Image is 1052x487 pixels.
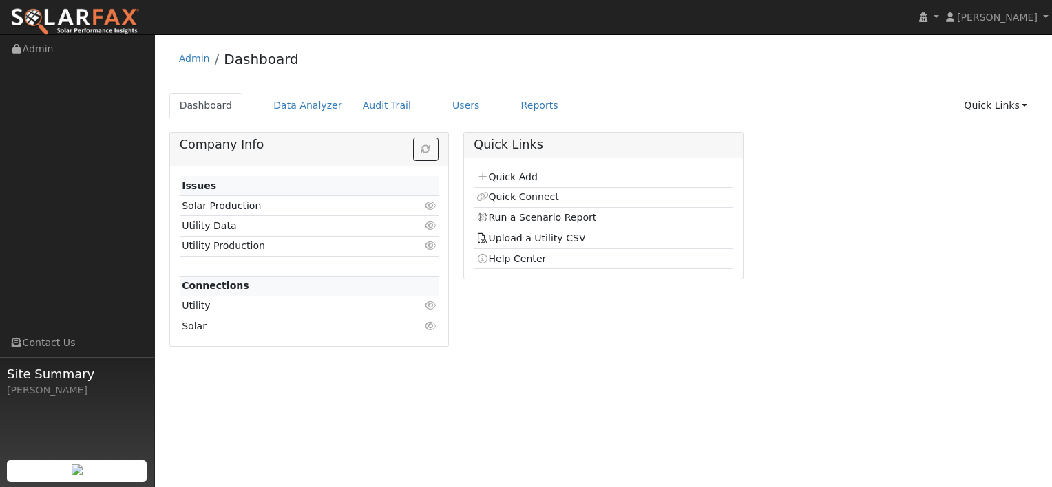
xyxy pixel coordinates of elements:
[353,93,421,118] a: Audit Trail
[424,241,436,250] i: Click to view
[72,464,83,475] img: retrieve
[476,212,597,223] a: Run a Scenario Report
[10,8,140,36] img: SolarFax
[180,236,397,256] td: Utility Production
[169,93,243,118] a: Dashboard
[957,12,1038,23] span: [PERSON_NAME]
[476,253,547,264] a: Help Center
[182,280,249,291] strong: Connections
[182,180,216,191] strong: Issues
[476,191,559,202] a: Quick Connect
[954,93,1038,118] a: Quick Links
[179,53,210,64] a: Admin
[424,321,436,331] i: Click to view
[511,93,569,118] a: Reports
[7,365,147,383] span: Site Summary
[180,216,397,236] td: Utility Data
[180,316,397,336] td: Solar
[474,138,733,152] h5: Quick Links
[476,232,586,243] a: Upload a Utility CSV
[7,383,147,398] div: [PERSON_NAME]
[180,196,397,216] td: Solar Production
[442,93,490,118] a: Users
[263,93,353,118] a: Data Analyzer
[476,171,538,182] a: Quick Add
[224,51,299,67] a: Dashboard
[424,201,436,210] i: Click to view
[424,301,436,310] i: Click to view
[424,221,436,230] i: Click to view
[180,138,439,152] h5: Company Info
[180,296,397,316] td: Utility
